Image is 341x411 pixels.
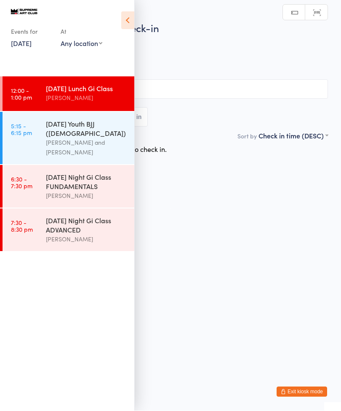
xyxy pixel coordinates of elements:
[46,235,127,244] div: [PERSON_NAME]
[13,80,328,99] input: Search
[46,191,127,201] div: [PERSON_NAME]
[46,84,127,93] div: [DATE] Lunch Gi Class
[11,39,32,48] a: [DATE]
[3,209,134,251] a: 7:30 -8:30 pm[DATE] Night Gi Class ADVANCED[PERSON_NAME]
[13,21,328,35] h2: [DATE] Lunch Gi Class Check-in
[46,93,127,103] div: [PERSON_NAME]
[13,65,328,73] span: BJJ - Adults
[46,216,127,235] div: [DATE] Night Gi Class ADVANCED
[8,7,40,16] img: Supreme Art Club Pty Ltd
[3,165,134,208] a: 6:30 -7:30 pm[DATE] Night Gi Class FUNDAMENTALS[PERSON_NAME]
[11,176,32,189] time: 6:30 - 7:30 pm
[237,132,257,141] label: Sort by
[13,48,315,56] span: [PERSON_NAME]
[46,119,127,138] div: [DATE] Youth BJJ ([DEMOGRAPHIC_DATA])
[46,173,127,191] div: [DATE] Night Gi Class FUNDAMENTALS
[11,123,32,136] time: 5:15 - 6:15 pm
[13,56,315,65] span: [PERSON_NAME]
[61,39,102,48] div: Any location
[277,387,327,397] button: Exit kiosk mode
[13,39,315,48] span: [DATE] 12:00pm
[61,25,102,39] div: At
[3,112,134,165] a: 5:15 -6:15 pm[DATE] Youth BJJ ([DEMOGRAPHIC_DATA])[PERSON_NAME] and [PERSON_NAME]
[11,25,52,39] div: Events for
[46,138,127,157] div: [PERSON_NAME] and [PERSON_NAME]
[3,77,134,111] a: 12:00 -1:00 pm[DATE] Lunch Gi Class[PERSON_NAME]
[258,131,328,141] div: Check in time (DESC)
[11,219,33,233] time: 7:30 - 8:30 pm
[11,87,32,101] time: 12:00 - 1:00 pm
